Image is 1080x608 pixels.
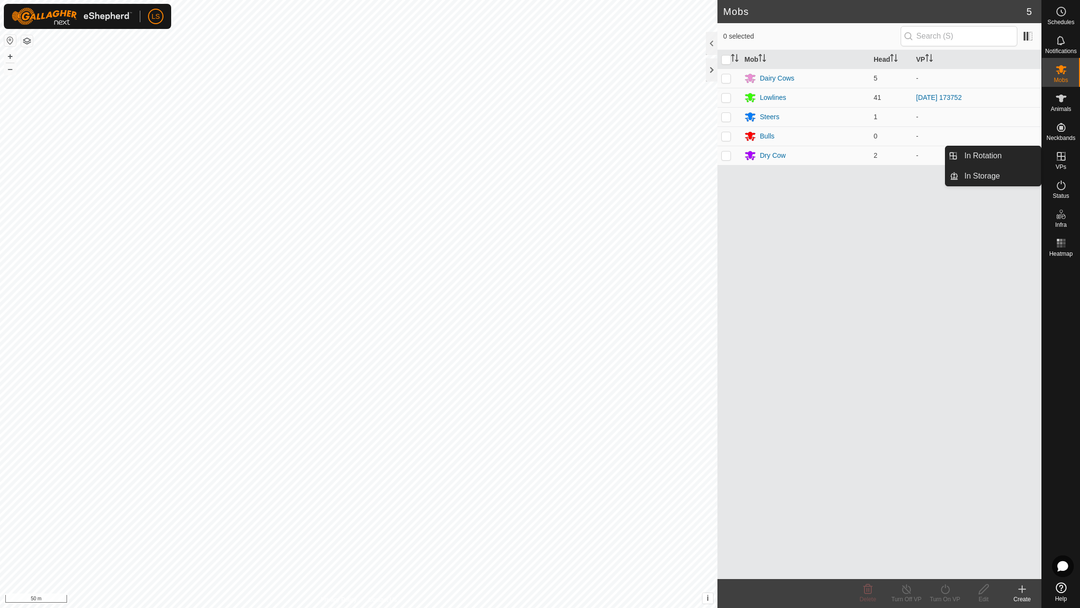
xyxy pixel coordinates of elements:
[964,150,1001,162] span: In Rotation
[4,35,16,46] button: Reset Map
[4,51,16,62] button: +
[1054,77,1068,83] span: Mobs
[912,146,1041,165] td: -
[874,152,877,159] span: 2
[321,595,357,604] a: Privacy Policy
[707,594,709,602] span: i
[1047,19,1074,25] span: Schedules
[1046,135,1075,141] span: Neckbands
[912,69,1041,88] td: -
[760,131,774,141] div: Bulls
[912,107,1041,126] td: -
[1055,164,1066,170] span: VPs
[1055,596,1067,602] span: Help
[874,94,881,101] span: 41
[702,593,713,604] button: i
[12,8,132,25] img: Gallagher Logo
[945,146,1041,166] li: In Rotation
[21,35,33,47] button: Map Layers
[758,55,766,63] p-sorticon: Activate to sort
[912,126,1041,146] td: -
[925,55,933,63] p-sorticon: Activate to sort
[760,93,786,103] div: Lowlines
[723,31,901,41] span: 0 selected
[1042,579,1080,606] a: Help
[860,596,877,603] span: Delete
[4,63,16,75] button: –
[874,132,877,140] span: 0
[874,113,877,121] span: 1
[874,74,877,82] span: 5
[760,112,779,122] div: Steers
[731,55,739,63] p-sorticon: Activate to sort
[723,6,1026,17] h2: Mobs
[926,595,964,604] div: Turn On VP
[1026,4,1032,19] span: 5
[912,50,1041,69] th: VP
[958,146,1041,166] a: In Rotation
[151,12,160,22] span: LS
[964,595,1003,604] div: Edit
[887,595,926,604] div: Turn Off VP
[1045,48,1077,54] span: Notifications
[1051,106,1071,112] span: Animals
[1003,595,1041,604] div: Create
[901,26,1017,46] input: Search (S)
[916,94,962,101] a: [DATE] 173752
[760,151,786,161] div: Dry Cow
[958,166,1041,186] a: In Storage
[1053,193,1069,199] span: Status
[368,595,397,604] a: Contact Us
[1049,251,1073,257] span: Heatmap
[890,55,898,63] p-sorticon: Activate to sort
[964,170,1000,182] span: In Storage
[870,50,912,69] th: Head
[1055,222,1066,228] span: Infra
[760,73,795,83] div: Dairy Cows
[945,166,1041,186] li: In Storage
[741,50,870,69] th: Mob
